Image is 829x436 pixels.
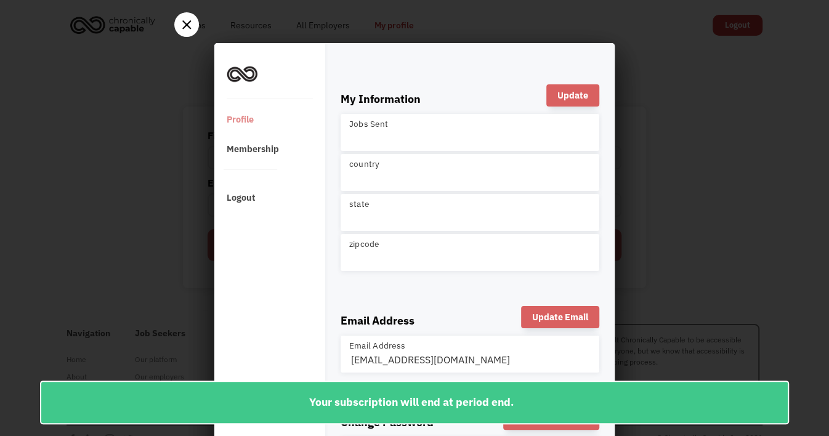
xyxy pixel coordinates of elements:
[41,392,781,412] div: Your subscription will end at period end.
[341,313,599,329] div: Email Address
[546,84,599,107] div: Update
[214,134,321,164] div: Membership
[341,114,599,151] input: Jobs Sent
[341,154,599,191] input: country
[214,183,321,212] div: Logout
[214,105,321,134] div: Profile
[341,194,599,231] input: state
[227,59,257,89] img: No logo set
[341,234,599,271] input: zipcode
[521,306,599,328] div: Update Email
[341,91,599,108] div: My Information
